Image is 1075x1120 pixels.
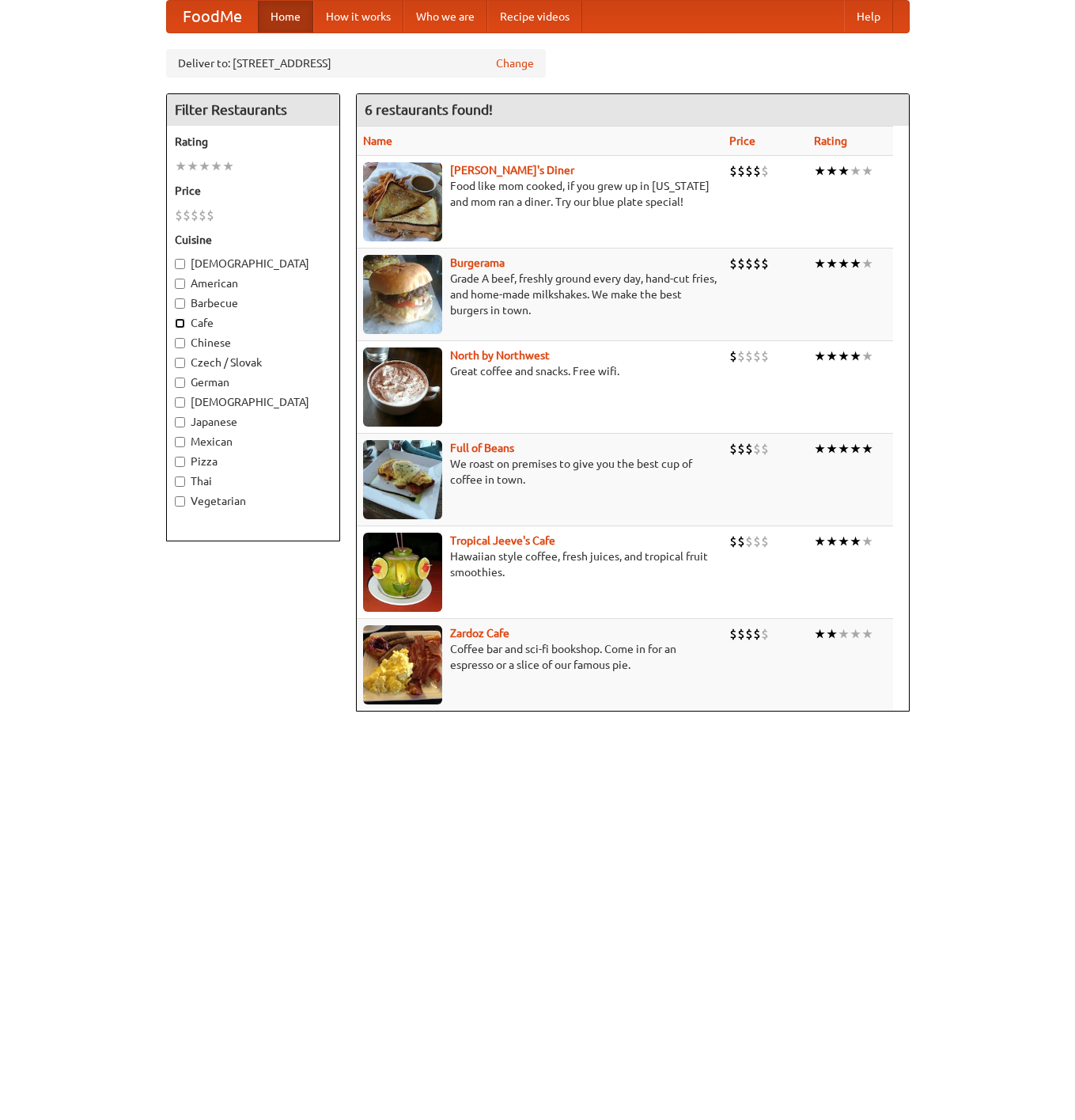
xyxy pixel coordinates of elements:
[729,533,737,550] li: $
[745,625,753,643] li: $
[175,496,185,507] input: Vegetarian
[175,295,331,311] label: Barbecue
[737,347,745,365] li: $
[753,625,761,643] li: $
[753,255,761,272] li: $
[175,183,331,199] h5: Price
[175,473,331,489] label: Thai
[729,440,737,457] li: $
[363,549,717,580] p: Hawaiian style coffee, fresh juices, and tropical fruit smoothies.
[363,255,442,334] img: burgerama.jpg
[850,440,861,457] li: ★
[753,533,761,550] li: $
[814,135,847,147] a: Rating
[199,158,210,175] li: ★
[729,135,755,147] a: Price
[753,440,761,457] li: $
[861,533,873,550] li: ★
[737,255,745,272] li: $
[737,440,745,457] li: $
[175,134,331,150] h5: Rating
[814,533,826,550] li: ★
[175,318,185,328] input: Cafe
[363,162,442,241] img: sallys.jpg
[363,363,717,379] p: Great coffee and snacks. Free wifi.
[175,358,185,368] input: Czech / Slovak
[487,1,582,32] a: Recipe videos
[187,158,199,175] li: ★
[313,1,403,32] a: How it works
[365,102,493,117] ng-pluralize: 6 restaurants found!
[175,259,185,269] input: [DEMOGRAPHIC_DATA]
[745,533,753,550] li: $
[838,440,850,457] li: ★
[363,135,392,147] a: Name
[814,162,826,180] li: ★
[363,440,442,519] img: beans.jpg
[166,49,546,78] div: Deliver to: [STREET_ADDRESS]
[496,55,534,71] a: Change
[167,94,339,126] h4: Filter Restaurants
[167,1,258,32] a: FoodMe
[753,162,761,180] li: $
[826,625,838,643] li: ★
[175,355,331,370] label: Czech / Slovak
[737,625,745,643] li: $
[826,533,838,550] li: ★
[175,298,185,309] input: Barbecue
[745,162,753,180] li: $
[175,378,185,388] input: German
[175,434,331,450] label: Mexican
[761,255,769,272] li: $
[175,414,331,430] label: Japanese
[450,349,550,362] a: North by Northwest
[826,347,838,365] li: ★
[761,533,769,550] li: $
[183,207,191,224] li: $
[363,347,442,427] img: north.jpg
[838,255,850,272] li: ★
[729,347,737,365] li: $
[450,627,509,640] b: Zardoz Cafe
[363,271,717,318] p: Grade A beef, freshly ground every day, hand-cut fries, and home-made milkshakes. We make the bes...
[838,162,850,180] li: ★
[861,440,873,457] li: ★
[850,625,861,643] li: ★
[175,397,185,408] input: [DEMOGRAPHIC_DATA]
[814,347,826,365] li: ★
[175,315,331,331] label: Cafe
[199,207,206,224] li: $
[745,255,753,272] li: $
[838,347,850,365] li: ★
[729,255,737,272] li: $
[175,454,331,469] label: Pizza
[450,256,505,269] a: Burgerama
[175,158,187,175] li: ★
[826,255,838,272] li: ★
[363,178,717,210] p: Food like mom cooked, if you grew up in [US_STATE] and mom ran a diner. Try our blue plate special!
[861,255,873,272] li: ★
[175,374,331,390] label: German
[838,533,850,550] li: ★
[175,232,331,248] h5: Cuisine
[761,440,769,457] li: $
[363,456,717,488] p: We roast on premises to give you the best cup of coffee in town.
[844,1,893,32] a: Help
[737,533,745,550] li: $
[814,440,826,457] li: ★
[826,162,838,180] li: ★
[175,417,185,427] input: Japanese
[206,207,214,224] li: $
[175,476,185,487] input: Thai
[191,207,199,224] li: $
[814,625,826,643] li: ★
[450,534,555,547] a: Tropical Jeeve's Cafe
[175,335,331,351] label: Chinese
[450,442,514,454] b: Full of Beans
[175,207,183,224] li: $
[210,158,222,175] li: ★
[826,440,838,457] li: ★
[850,255,861,272] li: ★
